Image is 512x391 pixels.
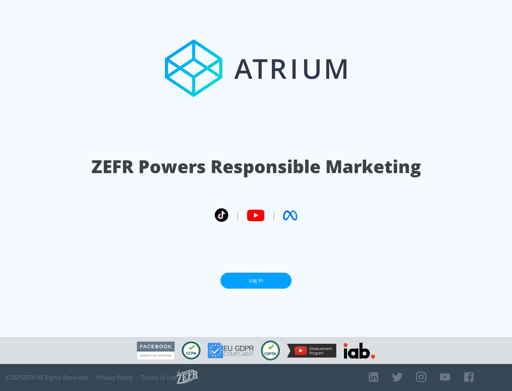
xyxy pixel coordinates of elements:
a: Log In [220,273,292,289]
img: COPPA Compliant [261,341,280,360]
span: © 2025 ZEFR All Rights Reserved [5,374,88,381]
a: Privacy Policy [96,374,133,381]
img: IAB [343,343,375,359]
img: CCPA Compliant [182,342,201,359]
img: Facebook Marketing Partner [137,342,175,360]
span: | [235,210,240,221]
a: Terms of Use [141,374,177,381]
h1: ZEFR Powers Responsible Marketing [91,154,421,179]
img: GDPR Compliant [208,343,254,358]
img: YouTube Measurement Program [287,344,336,358]
span: | [272,210,276,221]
